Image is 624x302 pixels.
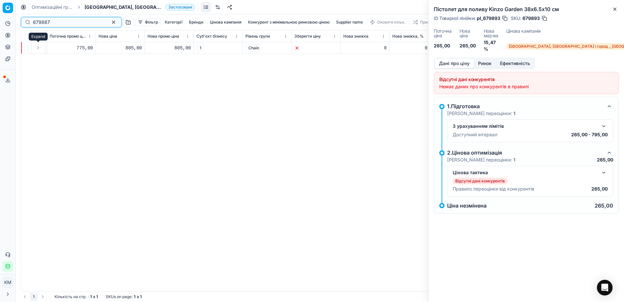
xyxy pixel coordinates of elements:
span: Chain [245,44,262,52]
dt: Поточна ціна [434,29,452,41]
div: Цінова тактика [453,169,597,176]
button: Expand all [34,32,42,40]
strong: з [137,294,139,299]
div: Open Intercom Messenger [597,280,613,295]
dd: 265,00 [434,42,452,52]
button: Фільтр [135,18,161,26]
div: : [55,294,98,299]
strong: 1 [140,294,142,299]
span: Суб'єкт бізнесу [196,34,227,39]
strong: 1 [96,294,98,299]
button: Ефективність [496,59,534,68]
span: 679893 [523,15,540,22]
div: 0,00 [392,45,436,51]
button: Призначити [410,18,446,26]
span: Нова промо ціна [148,34,179,39]
div: Expand [29,33,48,41]
div: Відсутні дані конкурентів [439,76,613,83]
h2: Пістолет для поливу Kinzo Garden 38х6.5х10 см [434,5,619,13]
strong: з [93,294,95,299]
div: З урахуванням лімітів [453,123,597,129]
span: Нова ціна [99,34,117,39]
button: Цінова кампанія [207,18,244,26]
span: Кількість на стр. [55,294,86,299]
span: Застосовані [165,4,195,10]
span: [GEOGRAPHIC_DATA], [GEOGRAPHIC_DATA] і городЗастосовані [85,4,195,10]
button: Категорії [162,18,185,26]
input: Пошук по SKU або назві [33,19,104,25]
div: Немає даних про конкурентів в правилі [439,83,613,90]
p: [PERSON_NAME] переоцінки: [447,157,515,163]
div: 805,00 [99,45,142,51]
p: 265,00 [597,157,613,163]
button: Expand [34,44,42,52]
nav: pagination [21,293,47,301]
strong: 1 [513,110,515,116]
p: 265,00 - 795,00 [571,131,608,138]
strong: 1 [90,294,92,299]
nav: breadcrumb [32,4,195,10]
button: Оновити кільк. [367,18,409,26]
p: Правило переоцінки від конкурентів [453,186,534,192]
p: Доступний інтервал [453,131,497,138]
span: Нова знижка [343,34,368,39]
span: 1 [196,44,204,52]
span: SKUs on page : [106,294,133,299]
p: Ціна незмінена [447,203,487,208]
button: 1 [30,293,38,301]
button: КM [3,277,13,288]
a: Оптимізаційні групи [32,4,73,10]
dd: 265,00 [460,42,476,52]
button: Go to previous page [21,293,29,301]
p: [PERSON_NAME] переоцінки: [447,110,515,117]
dd: 15,47 % [484,39,498,52]
span: Поточна промо ціна [50,34,86,39]
span: Нова знижка, % [392,34,424,39]
span: [GEOGRAPHIC_DATA], [GEOGRAPHIC_DATA] і город [85,4,163,10]
span: SKU : [511,16,521,21]
button: Go to next page [39,293,47,301]
button: Supplier name [334,18,366,26]
span: pl_679893 [477,15,500,22]
dt: Нова ціна [460,29,476,41]
div: 1.Підготовка [447,102,603,110]
p: Відсутні дані конкурентів [455,178,505,184]
strong: 1 [513,157,515,162]
dt: Нова маржа [484,29,498,38]
button: Дані про ціну [435,59,474,68]
button: Ринок [474,59,496,68]
strong: 1 [134,294,135,299]
div: 775,00 [50,45,93,51]
p: 265,00 [595,203,613,208]
span: Рівень групи [245,34,270,39]
button: Конкурент з мінімальною ринковою ціною [245,18,332,26]
div: 0 [343,45,387,51]
div: 805,00 [148,45,191,51]
button: Бренди [186,18,206,26]
span: Зберегти ціну [294,34,321,39]
span: ID Товарної лінійки : [434,16,476,21]
p: 265,00 [591,186,608,192]
div: 2.Цінова оптимізація [447,149,603,157]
